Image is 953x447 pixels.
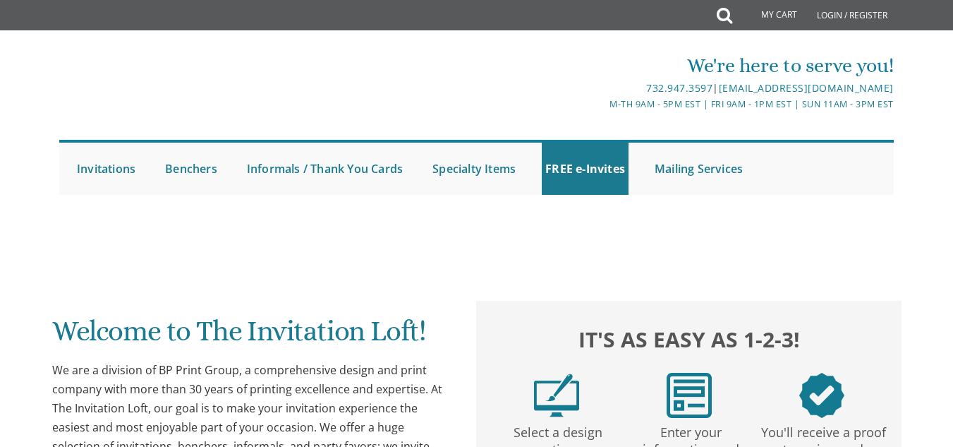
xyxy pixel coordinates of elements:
[651,143,746,195] a: Mailing Services
[243,143,406,195] a: Informals / Thank You Cards
[338,97,894,112] div: M-Th 9am - 5pm EST | Fri 9am - 1pm EST | Sun 11am - 3pm EST
[162,143,221,195] a: Benchers
[646,81,712,95] a: 732.947.3597
[731,1,807,30] a: My Cart
[490,324,888,355] h2: It's as easy as 1-2-3!
[667,373,712,418] img: step2.png
[534,373,579,418] img: step1.png
[52,316,450,357] h1: Welcome to The Invitation Loft!
[542,143,629,195] a: FREE e-Invites
[338,80,894,97] div: |
[719,81,894,95] a: [EMAIL_ADDRESS][DOMAIN_NAME]
[429,143,519,195] a: Specialty Items
[799,373,844,418] img: step3.png
[338,52,894,80] div: We're here to serve you!
[73,143,139,195] a: Invitations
